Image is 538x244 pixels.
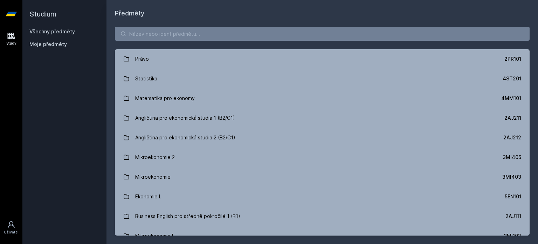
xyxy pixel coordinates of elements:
[135,131,235,145] div: Angličtina pro ekonomická studia 2 (B2/C1)
[135,72,157,86] div: Statistika
[135,52,149,66] div: Právo
[502,173,521,180] div: 3MI403
[115,49,530,69] a: Právo 2PR101
[115,187,530,206] a: Ekonomie I. 5EN101
[29,41,67,48] span: Moje předměty
[4,230,19,235] div: Uživatel
[115,206,530,226] a: Business English pro středně pokročilé 1 (B1) 2AJ111
[29,28,75,34] a: Všechny předměty
[1,217,21,238] a: Uživatel
[135,229,173,243] div: Mikroekonomie I
[505,213,521,220] div: 2AJ111
[115,167,530,187] a: Mikroekonomie 3MI403
[115,69,530,88] a: Statistika 4ST201
[115,147,530,167] a: Mikroekonomie 2 3MI405
[115,88,530,108] a: Matematika pro ekonomy 4MM101
[115,8,530,18] h1: Předměty
[503,154,521,161] div: 3MI405
[115,128,530,147] a: Angličtina pro ekonomická studia 2 (B2/C1) 2AJ212
[6,41,16,46] div: Study
[504,55,521,62] div: 2PR101
[135,190,161,204] div: Ekonomie I.
[503,134,521,141] div: 2AJ212
[135,209,240,223] div: Business English pro středně pokročilé 1 (B1)
[115,27,530,41] input: Název nebo ident předmětu…
[504,114,521,121] div: 2AJ211
[1,28,21,50] a: Study
[504,232,521,239] div: 3MI102
[135,170,171,184] div: Mikroekonomie
[135,111,235,125] div: Angličtina pro ekonomická studia 1 (B2/C1)
[505,193,521,200] div: 5EN101
[135,150,175,164] div: Mikroekonomie 2
[135,91,195,105] div: Matematika pro ekonomy
[115,108,530,128] a: Angličtina pro ekonomická studia 1 (B2/C1) 2AJ211
[503,75,521,82] div: 4ST201
[501,95,521,102] div: 4MM101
